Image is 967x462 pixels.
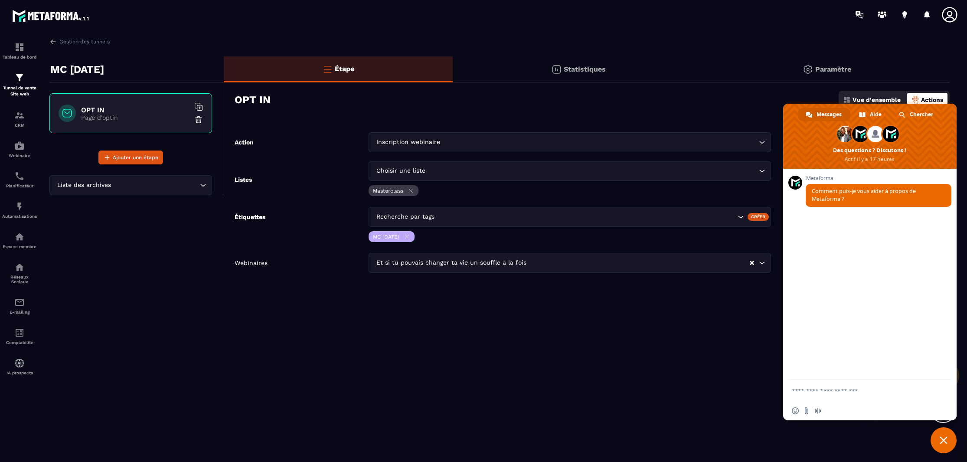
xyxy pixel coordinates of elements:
label: Action [235,139,254,146]
img: automations [14,232,25,242]
h3: OPT IN [235,94,271,106]
span: Inscription webinaire [374,138,442,147]
p: Tableau de bord [2,55,37,59]
img: accountant [14,328,25,338]
p: Actions [921,96,943,103]
img: automations [14,201,25,212]
p: MC [DATE] [50,61,104,78]
div: Chercher [891,108,942,121]
img: arrow [49,38,57,46]
input: Search for option [113,180,198,190]
textarea: Entrez votre message... [792,387,929,395]
span: Message audio [814,407,821,414]
p: IA prospects [2,370,37,375]
p: Planificateur [2,183,37,188]
a: emailemailE-mailing [2,291,37,321]
button: Clear Selected [750,260,754,266]
span: Liste des archives [55,180,113,190]
p: Page d'optin [81,114,189,121]
input: Search for option [436,212,735,222]
div: Aide [851,108,890,121]
span: Metaforma [806,175,951,181]
img: logo [12,8,90,23]
p: Espace membre [2,244,37,249]
a: formationformationCRM [2,104,37,134]
span: Envoyer un fichier [803,407,810,414]
span: Ajouter une étape [113,153,158,162]
p: MC [DATE] [373,234,399,240]
img: bars-o.4a397970.svg [322,64,333,74]
button: Ajouter une étape [98,151,163,164]
input: Search for option [528,258,749,268]
div: Search for option [369,132,771,152]
p: CRM [2,123,37,128]
img: dashboard.5f9f1413.svg [843,96,851,104]
a: formationformationTunnel de vente Site web [2,66,37,104]
img: automations [14,358,25,368]
a: automationsautomationsWebinaire [2,134,37,164]
label: Webinaires [235,259,268,266]
img: formation [14,42,25,52]
img: automations [14,141,25,151]
p: Webinaire [2,153,37,158]
p: Statistiques [564,65,606,73]
p: Étape [335,65,354,73]
div: Search for option [369,161,771,181]
h6: OPT IN [81,106,189,114]
a: schedulerschedulerPlanificateur [2,164,37,195]
span: Et si tu pouvais changer ta vie un souffle à la fois [374,258,528,268]
a: Gestion des tunnels [49,38,110,46]
span: Messages [817,108,842,121]
span: Choisir une liste [374,166,427,176]
p: Réseaux Sociaux [2,275,37,284]
img: formation [14,110,25,121]
img: formation [14,72,25,83]
p: Masterclass [373,188,403,194]
p: Paramètre [815,65,851,73]
input: Search for option [442,138,757,147]
span: Aide [870,108,882,121]
p: E-mailing [2,310,37,315]
a: formationformationTableau de bord [2,36,37,66]
a: automationsautomationsEspace membre [2,225,37,256]
p: Automatisations [2,214,37,219]
input: Search for option [427,166,757,176]
span: Chercher [910,108,933,121]
a: social-networksocial-networkRéseaux Sociaux [2,256,37,291]
p: Comptabilité [2,340,37,345]
img: social-network [14,262,25,272]
div: Créer [748,213,769,221]
p: Vue d'ensemble [853,96,901,103]
div: Search for option [369,207,771,227]
img: trash [194,115,203,124]
div: Fermer le chat [931,427,957,453]
span: Recherche par tags [374,212,436,222]
div: Search for option [49,175,212,195]
a: automationsautomationsAutomatisations [2,195,37,225]
img: stats.20deebd0.svg [551,64,562,75]
p: Tunnel de vente Site web [2,85,37,97]
img: scheduler [14,171,25,181]
img: actions-active.8f1ece3a.png [911,96,919,104]
span: Comment puis-je vous aider à propos de Metaforma ? [812,187,916,203]
div: Messages [798,108,850,121]
label: Listes [235,176,252,183]
label: Étiquettes [235,213,265,244]
img: setting-gr.5f69749f.svg [803,64,813,75]
span: Insérer un emoji [792,407,799,414]
a: accountantaccountantComptabilité [2,321,37,351]
img: email [14,297,25,308]
div: Search for option [369,253,771,273]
